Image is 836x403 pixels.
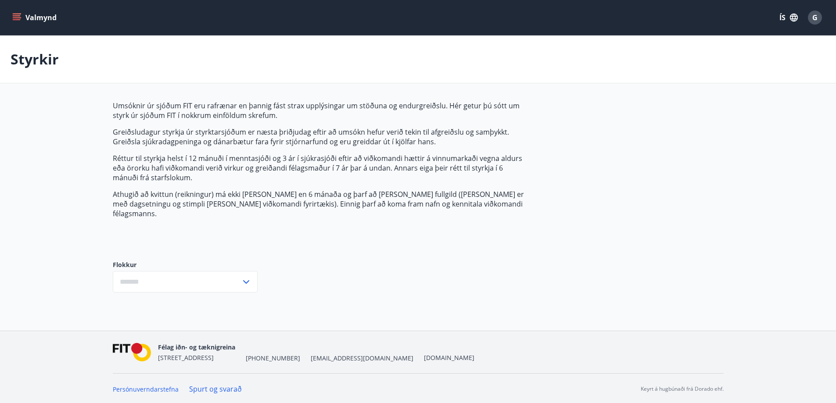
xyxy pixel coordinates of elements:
[189,384,242,394] a: Spurt og svarað
[775,10,803,25] button: ÍS
[158,343,235,351] span: Félag iðn- og tæknigreina
[113,385,179,393] a: Persónuverndarstefna
[113,101,527,120] p: Umsóknir úr sjóðum FIT eru rafrænar en þannig fást strax upplýsingar um stöðuna og endurgreiðslu....
[311,354,413,363] span: [EMAIL_ADDRESS][DOMAIN_NAME]
[11,10,60,25] button: menu
[812,13,818,22] span: G
[113,189,527,218] p: Athugið að kvittun (reikningur) má ekki [PERSON_NAME] en 6 mánaða og þarf að [PERSON_NAME] fullgi...
[113,153,527,182] p: Réttur til styrkja helst í 12 mánuði í menntasjóði og 3 ár í sjúkrasjóði eftir að viðkomandi hætt...
[804,7,825,28] button: G
[113,260,258,269] label: Flokkur
[424,353,474,362] a: [DOMAIN_NAME]
[641,385,724,393] p: Keyrt á hugbúnaði frá Dorado ehf.
[158,353,214,362] span: [STREET_ADDRESS]
[113,127,527,146] p: Greiðsludagur styrkja úr styrktarsjóðum er næsta þriðjudag eftir að umsókn hefur verið tekin til ...
[246,354,300,363] span: [PHONE_NUMBER]
[11,50,59,69] p: Styrkir
[113,343,151,362] img: FPQVkF9lTnNbbaRSFyT17YYeljoOGk5m51IhT0bO.png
